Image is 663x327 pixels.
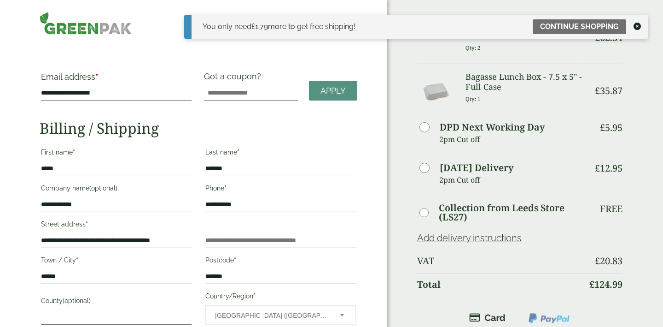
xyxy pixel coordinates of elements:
span: £ [600,121,605,134]
bdi: 5.95 [600,121,622,134]
span: £ [251,22,255,31]
abbr: required [237,149,239,156]
label: Town / City [41,254,192,269]
small: Qty: 2 [465,44,481,51]
bdi: 20.83 [595,255,622,267]
label: DPD Next Working Day [440,123,545,132]
label: Country/Region [205,290,356,305]
label: Email address [41,73,192,86]
p: 2pm Cut off [439,132,583,146]
img: stripe.png [469,312,506,323]
img: GreenPak Supplies [40,12,132,35]
span: Country/Region [205,305,356,325]
span: 1.79 [251,22,268,31]
label: First name [41,146,192,161]
span: £ [595,84,600,97]
h2: Billing / Shipping [40,119,357,137]
label: [DATE] Delivery [440,163,513,172]
bdi: 35.87 [595,84,622,97]
bdi: 124.99 [589,278,622,291]
p: Free [600,203,622,214]
small: Qty: 1 [465,95,481,102]
span: (optional) [89,184,117,192]
label: Collection from Leeds Store (LS27) [439,203,583,222]
span: £ [589,278,594,291]
label: Street address [41,218,192,233]
label: Postcode [205,254,356,269]
div: You only need more to get free shipping! [203,21,355,32]
abbr: required [73,149,75,156]
abbr: required [95,72,98,82]
label: Phone [205,182,356,197]
span: Apply [320,86,346,96]
h3: Bagasse Lunch Box - 7.5 x 5" - Full Case [465,72,583,92]
span: (optional) [63,297,91,304]
a: Apply [309,81,357,101]
abbr: required [253,292,256,300]
abbr: required [234,256,236,264]
label: Got a coupon? [204,71,265,86]
label: County [41,294,192,310]
abbr: required [224,184,227,192]
a: Add delivery instructions [417,232,522,244]
span: United Kingdom (UK) [215,306,328,325]
img: ppcp-gateway.png [528,312,570,324]
abbr: required [76,256,78,264]
a: Continue shopping [533,19,626,34]
abbr: required [86,220,88,228]
bdi: 12.95 [595,162,622,174]
label: Company name [41,182,192,197]
label: Last name [205,146,356,161]
p: 2pm Cut off [439,173,583,187]
th: VAT [417,250,583,272]
th: Total [417,273,583,296]
span: £ [595,255,600,267]
span: £ [595,162,600,174]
